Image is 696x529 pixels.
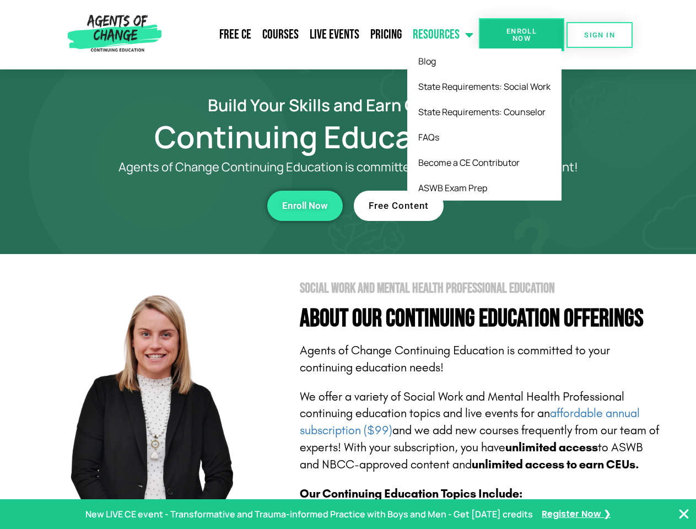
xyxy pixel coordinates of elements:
[584,31,615,39] span: SIGN IN
[542,506,611,522] a: Register Now ❯
[407,150,562,175] a: Become a CE Contributor
[300,388,662,473] p: We offer a variety of Social Work and Mental Health Professional continuing education topics and ...
[214,21,257,48] a: Free CE
[78,160,618,174] p: Agents of Change Continuing Education is committed to your career development!
[365,21,407,48] a: Pricing
[166,21,479,48] nav: Menu
[354,191,444,221] a: Free Content
[300,306,662,331] h4: About Our Continuing Education Offerings
[407,48,562,74] a: Blog
[369,201,429,210] span: Free Content
[34,97,662,113] h2: Build Your Skills and Earn CE Credits
[257,21,304,48] a: Courses
[407,21,479,48] a: Resources
[267,191,343,221] a: Enroll Now
[282,201,328,210] span: Enroll Now
[566,22,633,48] a: SIGN IN
[677,508,690,521] button: Close Banner
[300,343,610,375] span: Agents of Change Continuing Education is committed to your continuing education needs!
[407,74,562,99] a: State Requirements: Social Work
[85,506,533,522] p: New LIVE CE event - Transformative and Trauma-informed Practice with Boys and Men - Get [DATE] cr...
[407,125,562,150] a: FAQs
[34,124,662,149] h1: Continuing Education (CE)
[407,175,562,201] a: ASWB Exam Prep
[505,440,598,455] b: unlimited access
[407,99,562,125] a: State Requirements: Counselor
[407,48,562,201] ul: Resources
[479,18,564,51] a: Enroll Now
[472,457,639,472] b: unlimited access to earn CEUs.
[300,282,662,295] h2: Social Work and Mental Health Professional Education
[497,28,547,42] span: Enroll Now
[300,487,522,501] b: Our Continuing Education Topics Include:
[304,21,365,48] a: Live Events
